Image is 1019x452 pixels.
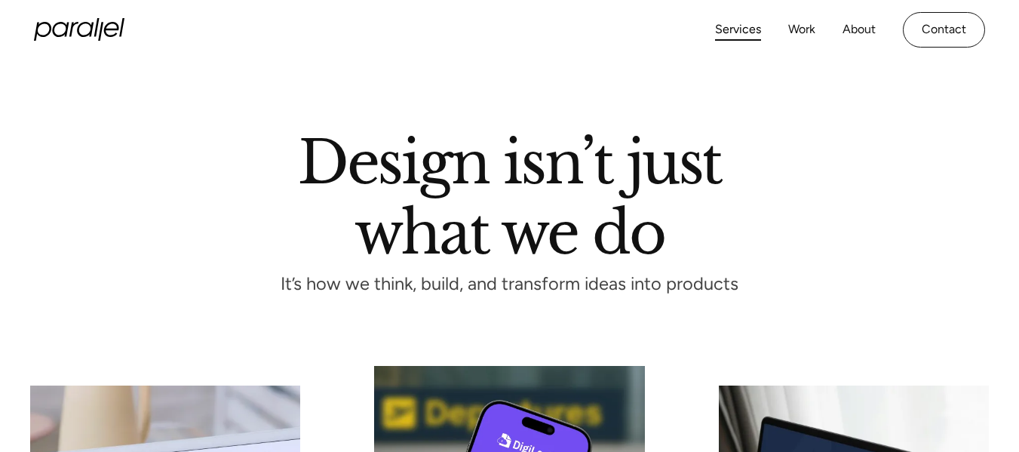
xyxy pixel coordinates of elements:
[903,12,985,48] a: Contact
[715,19,761,41] a: Services
[298,135,722,254] h1: Design isn’t just what we do
[251,278,769,291] p: It’s how we think, build, and transform ideas into products
[843,19,876,41] a: About
[788,19,815,41] a: Work
[34,18,124,41] a: home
